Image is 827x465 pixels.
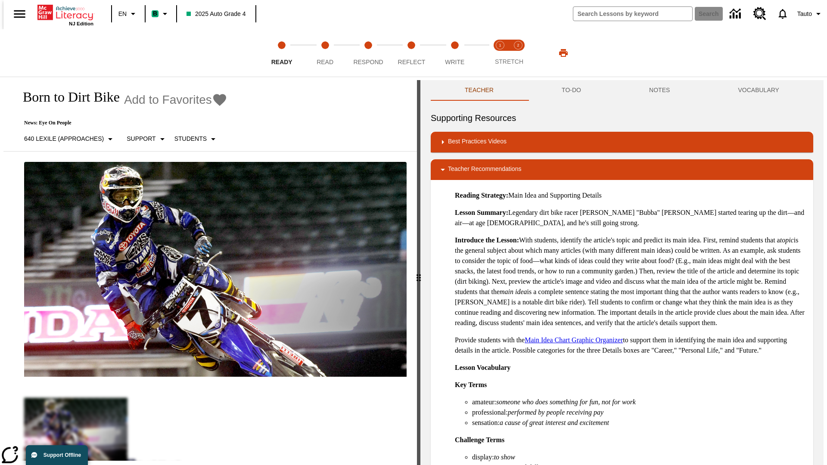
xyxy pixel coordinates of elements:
[300,29,350,77] button: Read step 2 of 5
[257,29,307,77] button: Ready step 1 of 5
[704,80,813,101] button: VOCABULARY
[455,381,487,388] strong: Key Terms
[455,235,806,328] p: With students, identify the article's topic and predict its main idea. First, remind students tha...
[494,453,515,461] em: to show
[472,418,806,428] li: sensation:
[127,134,155,143] p: Support
[455,436,504,443] strong: Challenge Terms
[271,59,292,65] span: Ready
[528,80,615,101] button: TO-DO
[455,364,510,371] strong: Lesson Vocabulary
[431,132,813,152] div: Best Practices Videos
[353,59,383,65] span: Respond
[115,6,142,22] button: Language: EN, Select a language
[386,29,436,77] button: Reflect step 4 of 5
[69,21,93,26] span: NJ Edition
[508,409,603,416] em: performed by people receiving pay
[174,134,207,143] p: Students
[420,80,824,465] div: activity
[794,6,827,22] button: Profile/Settings
[550,45,577,61] button: Print
[37,3,93,26] div: Home
[445,59,464,65] span: Write
[431,80,528,101] button: Teacher
[317,59,333,65] span: Read
[472,452,806,462] li: display:
[171,131,222,147] button: Select Student
[431,111,813,125] h6: Supporting Resources
[780,236,794,244] em: topic
[455,208,806,228] p: Legendary dirt bike racer [PERSON_NAME] "Bubba" [PERSON_NAME] started tearing up the dirt—and air...
[431,80,813,101] div: Instructional Panel Tabs
[430,29,480,77] button: Write step 5 of 5
[124,92,227,107] button: Add to Favorites - Born to Dirt Bike
[499,43,501,47] text: 1
[24,134,104,143] p: 640 Lexile (Approaches)
[343,29,393,77] button: Respond step 3 of 5
[7,1,32,27] button: Open side menu
[724,2,748,26] a: Data Center
[455,192,508,199] strong: Reading Strategy:
[455,209,508,216] strong: Lesson Summary:
[615,80,704,101] button: NOTES
[118,9,127,19] span: EN
[771,3,794,25] a: Notifications
[506,29,531,77] button: Stretch Respond step 2 of 2
[153,8,157,19] span: B
[14,89,120,105] h1: Born to Dirt Bike
[472,397,806,407] li: amateur:
[500,419,609,426] em: a cause of great interest and excitement
[24,162,407,377] img: Motocross racer James Stewart flies through the air on his dirt bike.
[431,159,813,180] div: Teacher Recommendations
[187,9,246,19] span: 2025 Auto Grade 4
[417,80,420,465] div: Press Enter or Spacebar and then press right and left arrow keys to move the slider
[495,58,523,65] span: STRETCH
[525,336,623,344] a: Main Idea Chart Graphic Organizer
[124,93,212,107] span: Add to Favorites
[26,445,88,465] button: Support Offline
[123,131,171,147] button: Scaffolds, Support
[455,335,806,356] p: Provide students with the to support them in identifying the main idea and supporting details in ...
[148,6,174,22] button: Boost Class color is mint green. Change class color
[472,407,806,418] li: professional:
[3,80,417,461] div: reading
[44,452,81,458] span: Support Offline
[14,120,227,126] p: News: Eye On People
[500,288,527,295] em: main idea
[748,2,771,25] a: Resource Center, Will open in new tab
[398,59,426,65] span: Reflect
[21,131,119,147] button: Select Lexile, 640 Lexile (Approaches)
[573,7,692,21] input: search field
[797,9,812,19] span: Tauto
[455,190,806,201] p: Main Idea and Supporting Details
[448,137,507,147] p: Best Practices Videos
[517,43,519,47] text: 2
[448,164,521,175] p: Teacher Recommendations
[488,29,513,77] button: Stretch Read step 1 of 2
[496,398,636,406] em: someone who does something for fun, not for work
[455,236,519,244] strong: Introduce the Lesson:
